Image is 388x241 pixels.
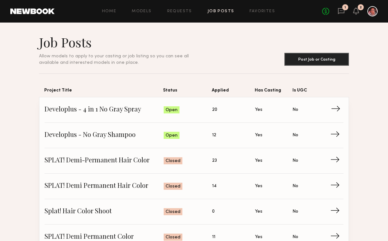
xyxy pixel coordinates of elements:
span: Closed [166,209,180,215]
span: No [292,183,298,190]
span: → [330,181,343,191]
span: No [292,157,298,164]
span: No [292,132,298,139]
span: No [292,106,298,113]
span: Open [166,107,178,113]
span: 23 [212,157,217,164]
span: Yes [255,208,262,215]
span: 20 [212,106,217,113]
a: Requests [167,9,192,14]
a: SPLAT! Demi Permanent Hair ColorClosed14YesNo→ [45,174,343,199]
a: Favorites [250,9,275,14]
span: 14 [212,183,217,190]
span: 11 [212,234,215,241]
a: Home [102,9,117,14]
span: Splat! Hair Color Shoot [45,207,164,217]
span: SPLAT! Demi Permanent Hair Color [45,181,164,191]
div: 1 [344,6,346,9]
a: SPLAT! Demi-Permanent Hair ColorClosed23YesNo→ [45,148,343,174]
a: Job Posts [208,9,234,14]
span: Yes [255,157,262,164]
span: Yes [255,132,262,139]
span: Closed [166,234,180,241]
span: Allow models to apply to your casting or job listing so you can see all available and interested ... [39,54,189,65]
span: → [331,105,344,115]
span: Yes [255,183,262,190]
span: Status [163,87,212,97]
button: Post Job or Casting [284,53,349,66]
div: 2 [360,6,362,9]
span: Closed [166,183,180,190]
span: No [292,234,298,241]
span: 0 [212,208,215,215]
span: Has Casting [255,87,292,97]
a: Developlus - No Gray ShampooOpen12YesNo→ [45,123,343,148]
span: Developlus - 4 in 1 No Gray Spray [45,105,164,115]
span: → [330,156,343,166]
span: → [330,207,343,217]
span: Yes [255,234,262,241]
span: → [330,130,343,140]
span: Yes [255,106,262,113]
a: Splat! Hair Color ShootClosed0YesNo→ [45,199,343,225]
span: No [292,208,298,215]
span: Project Title [44,87,163,97]
a: 1 [338,7,345,15]
h1: Job Posts [39,34,204,50]
a: Models [132,9,151,14]
span: Closed [166,158,180,164]
span: Applied [212,87,255,97]
span: 12 [212,132,216,139]
span: Developlus - No Gray Shampoo [45,130,164,140]
a: Developlus - 4 in 1 No Gray SprayOpen20YesNo→ [45,97,343,123]
span: Is UGC [292,87,330,97]
span: Open [166,132,178,139]
span: SPLAT! Demi-Permanent Hair Color [45,156,164,166]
